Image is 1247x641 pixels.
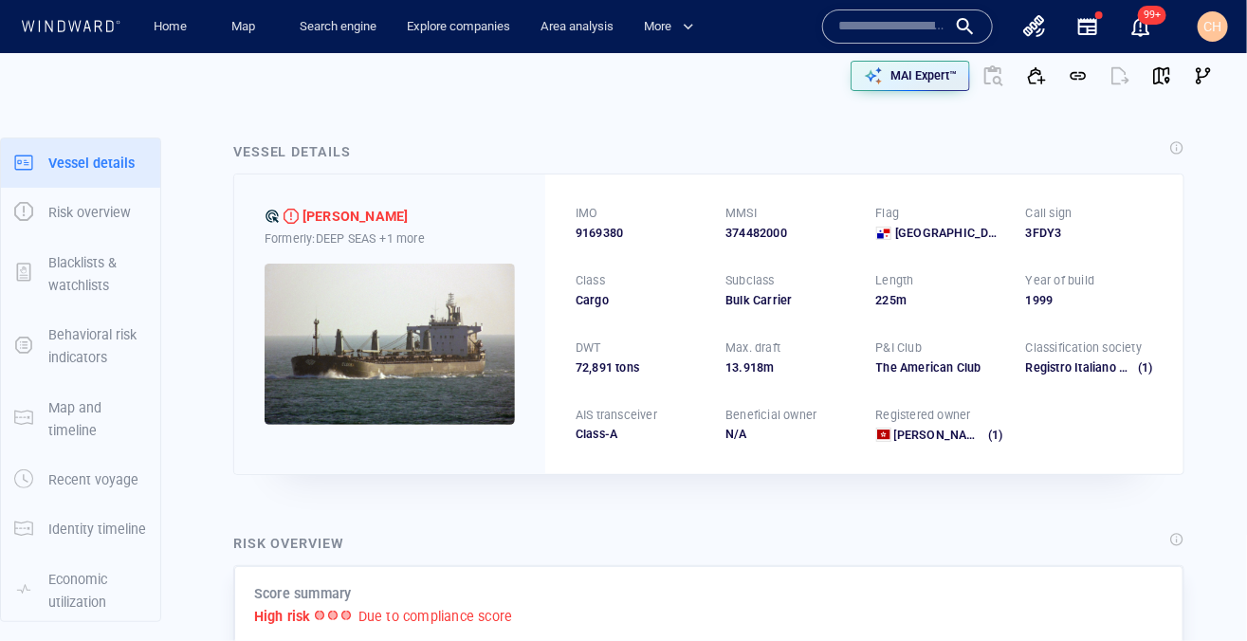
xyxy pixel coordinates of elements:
a: Economic utilization [1,580,160,598]
iframe: Chat [1166,556,1233,627]
p: High risk [254,605,311,628]
span: Class-A [576,427,617,441]
button: Behavioral risk indicators [1,310,160,383]
div: [PERSON_NAME] [303,205,409,228]
span: . [740,360,743,375]
p: Max. draft [725,339,780,357]
button: Identity timeline [1,504,160,554]
button: Map and timeline [1,383,160,456]
p: Behavioral risk indicators [48,323,147,370]
span: [GEOGRAPHIC_DATA] [895,225,1003,242]
a: [PERSON_NAME] Shipping Limited (1) [894,427,1003,444]
div: Registro Italiano Navale (RINA) [1026,359,1153,376]
p: Economic utilization [48,568,147,614]
p: Identity timeline [48,518,146,540]
button: Visual Link Analysis [1183,55,1224,97]
p: MAI Expert™ [890,67,957,84]
p: Subclass [725,272,775,289]
span: 99+ [1138,6,1166,25]
button: 99+ [1118,4,1164,49]
span: Eunice Shipping Limited [894,428,1083,442]
button: Home [140,10,201,44]
button: More [636,10,710,44]
a: Identity timeline [1,520,160,538]
div: 3FDY3 [1026,225,1153,242]
span: m [896,293,907,307]
div: Cargo [576,292,703,309]
a: Map [224,10,269,44]
div: Bulk Carrier [725,292,853,309]
p: Blacklists & watchlists [48,251,147,298]
p: P&I Club [876,339,923,357]
a: Map and timeline [1,409,160,427]
span: 13 [725,360,739,375]
p: Risk overview [48,201,131,224]
p: Flag [876,205,900,222]
p: Recent voyage [48,468,138,491]
div: Vessel details [233,140,351,163]
span: (1) [1135,359,1153,376]
div: 72,891 tons [576,359,703,376]
a: Vessel details [1,153,160,171]
div: Registro Italiano Navale (RINA) [1026,359,1135,376]
p: Score summary [254,582,352,605]
div: Risk overview [233,532,344,555]
p: MMSI [725,205,757,222]
p: Classification society [1026,339,1142,357]
button: Get link [1057,55,1099,97]
button: MAI Expert™ [851,61,970,91]
a: Blacklists & watchlists [1,264,160,282]
p: Length [876,272,914,289]
p: +1 more [380,229,425,248]
span: 918 [743,360,764,375]
a: Home [147,10,195,44]
p: Map and timeline [48,396,147,443]
div: 374482000 [725,225,853,242]
button: Map [216,10,277,44]
button: Blacklists & watchlists [1,238,160,311]
span: CH [1204,19,1222,34]
span: (1) [985,427,1003,444]
p: Year of build [1026,272,1095,289]
a: Area analysis [533,10,621,44]
p: Registered owner [876,407,971,424]
a: Search engine [292,10,384,44]
p: Vessel details [48,152,135,174]
span: N/A [725,427,747,441]
button: Recent voyage [1,455,160,504]
span: EUNICE [303,205,409,228]
a: Recent voyage [1,470,160,488]
a: Risk overview [1,203,160,221]
div: T&S ODR defined risk: indication [265,209,280,224]
p: IMO [576,205,598,222]
span: More [644,16,694,38]
span: m [763,360,774,375]
p: Beneficial owner [725,407,816,424]
button: CH [1194,8,1232,46]
button: Vessel details [1,138,160,188]
button: Risk overview [1,188,160,237]
p: DWT [576,339,601,357]
a: Explore companies [399,10,518,44]
button: Economic utilization [1,555,160,628]
img: 5905c3453d57334c83c36a59_0 [265,264,515,425]
div: 1999 [1026,292,1153,309]
div: Formerly: DEEP SEAS [265,229,515,248]
a: Behavioral risk indicators [1,337,160,355]
p: AIS transceiver [576,407,657,424]
p: Call sign [1026,205,1073,222]
button: View on map [1141,55,1183,97]
p: Class [576,272,605,289]
p: Due to compliance score [358,605,513,628]
button: Add to vessel list [1016,55,1057,97]
div: High risk [284,209,299,224]
span: 225 [876,293,897,307]
span: 9169380 [576,225,623,242]
div: Notification center [1129,15,1152,38]
div: The American Club [876,359,1003,376]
